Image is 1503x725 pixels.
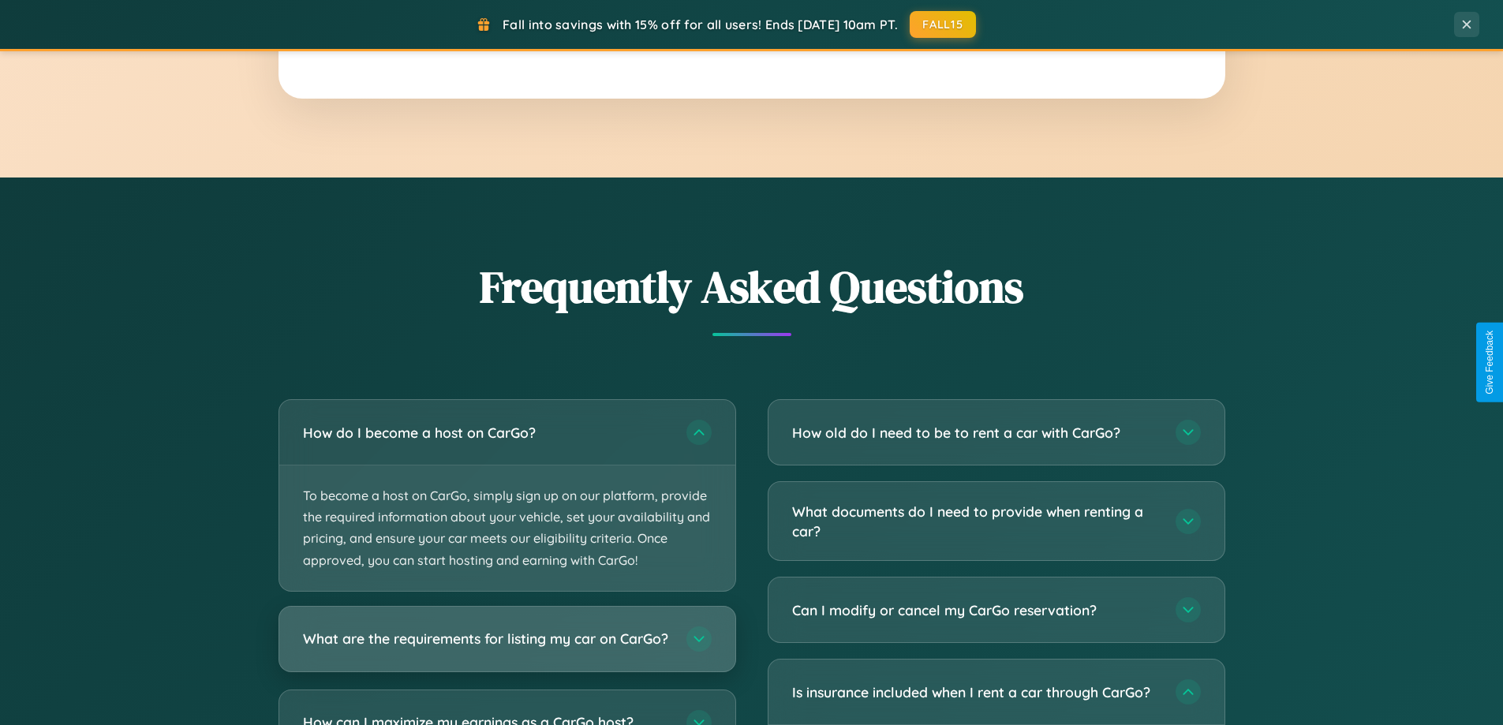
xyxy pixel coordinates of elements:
[303,629,671,648] h3: What are the requirements for listing my car on CarGo?
[792,600,1160,620] h3: Can I modify or cancel my CarGo reservation?
[1484,331,1495,394] div: Give Feedback
[279,465,735,591] p: To become a host on CarGo, simply sign up on our platform, provide the required information about...
[910,11,976,38] button: FALL15
[503,17,898,32] span: Fall into savings with 15% off for all users! Ends [DATE] 10am PT.
[792,502,1160,540] h3: What documents do I need to provide when renting a car?
[792,682,1160,702] h3: Is insurance included when I rent a car through CarGo?
[303,423,671,443] h3: How do I become a host on CarGo?
[792,423,1160,443] h3: How old do I need to be to rent a car with CarGo?
[279,256,1225,317] h2: Frequently Asked Questions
